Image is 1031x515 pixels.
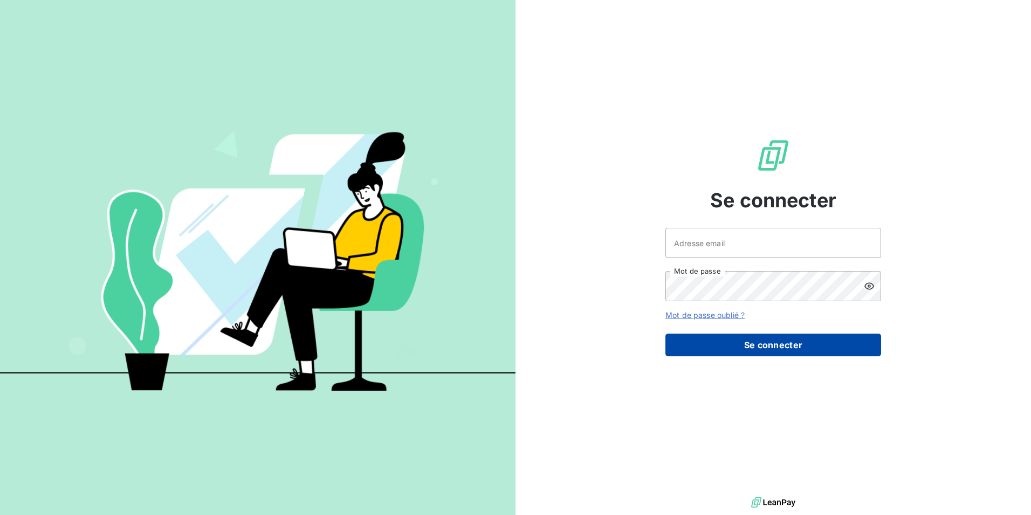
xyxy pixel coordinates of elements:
[665,334,881,356] button: Se connecter
[665,228,881,258] input: placeholder
[665,310,745,320] a: Mot de passe oublié ?
[756,138,791,173] img: Logo LeanPay
[751,494,795,511] img: logo
[710,186,836,215] span: Se connecter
